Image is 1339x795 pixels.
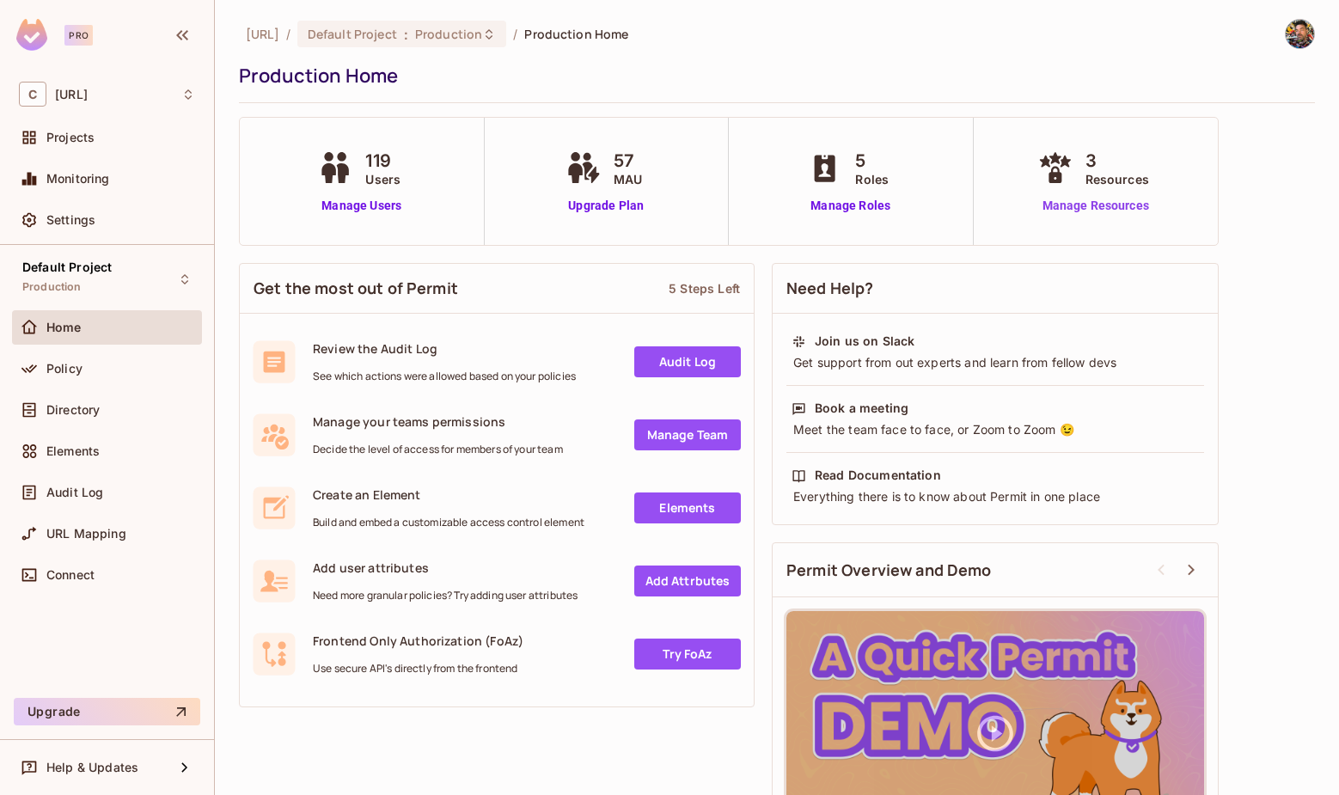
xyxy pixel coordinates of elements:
span: Policy [46,362,83,376]
span: See which actions were allowed based on your policies [313,370,576,383]
li: / [513,26,517,42]
span: Use secure API's directly from the frontend [313,662,523,676]
span: 5 [855,148,889,174]
span: Default Project [308,26,397,42]
a: Manage Resources [1034,197,1158,215]
div: Everything there is to know about Permit in one place [792,488,1199,505]
a: Try FoAz [634,639,741,670]
div: Pro [64,25,93,46]
span: Projects [46,131,95,144]
span: Settings [46,213,95,227]
span: Roles [855,170,889,188]
span: Decide the level of access for members of your team [313,443,563,456]
span: Permit Overview and Demo [786,560,992,581]
span: Create an Element [313,486,584,503]
span: MAU [614,170,642,188]
div: Join us on Slack [815,333,914,350]
span: Help & Updates [46,761,138,774]
span: Default Project [22,260,112,274]
div: Book a meeting [815,400,908,417]
div: Read Documentation [815,467,941,484]
span: Production [415,26,482,42]
span: C [19,82,46,107]
a: Audit Log [634,346,741,377]
div: Production Home [239,63,1306,89]
span: 57 [614,148,642,174]
span: Audit Log [46,486,103,499]
img: SReyMgAAAABJRU5ErkJggg== [16,19,47,51]
span: Resources [1085,170,1149,188]
a: Manage Team [634,419,741,450]
span: Connect [46,568,95,582]
span: : [403,28,409,41]
span: Monitoring [46,172,110,186]
span: Manage your teams permissions [313,413,563,430]
span: Frontend Only Authorization (FoAz) [313,633,523,649]
span: Production Home [524,26,628,42]
span: Users [365,170,400,188]
span: Need Help? [786,278,874,299]
span: URL Mapping [46,527,126,541]
button: Upgrade [14,698,200,725]
span: Add user attributes [313,560,578,576]
div: 5 Steps Left [669,280,740,297]
a: Upgrade Plan [562,197,651,215]
div: Get support from out experts and learn from fellow devs [792,354,1199,371]
img: Ross Morrow [1286,20,1314,48]
span: Workspace: coactive.ai [55,88,88,101]
span: 3 [1085,148,1149,174]
span: Production [22,280,82,294]
li: / [286,26,290,42]
span: 119 [365,148,400,174]
a: Add Attrbutes [634,566,741,596]
span: Build and embed a customizable access control element [313,516,584,529]
a: Manage Users [314,197,409,215]
span: Home [46,321,82,334]
span: the active workspace [246,26,279,42]
a: Elements [634,492,741,523]
span: Directory [46,403,100,417]
span: Need more granular policies? Try adding user attributes [313,589,578,602]
span: Get the most out of Permit [254,278,458,299]
span: Elements [46,444,100,458]
a: Manage Roles [804,197,897,215]
span: Review the Audit Log [313,340,576,357]
div: Meet the team face to face, or Zoom to Zoom 😉 [792,421,1199,438]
